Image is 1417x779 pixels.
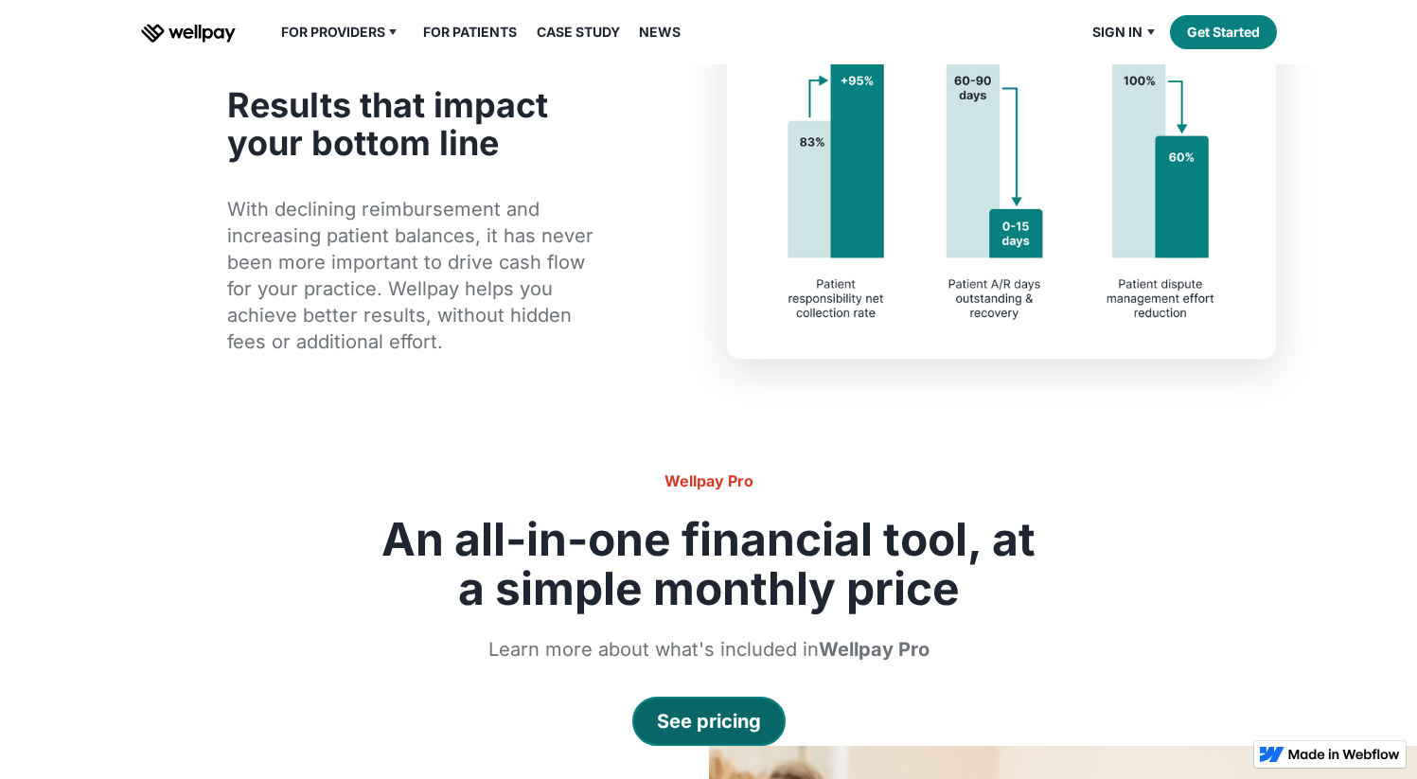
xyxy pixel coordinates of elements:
[270,21,413,44] div: For Providers
[632,697,786,746] a: See pricing
[141,21,236,44] a: home
[1170,15,1277,49] a: Get Started
[819,638,930,661] strong: Wellpay Pro
[227,86,606,162] h3: Results that impact your bottom line
[628,21,692,44] a: News
[1081,21,1170,44] div: Sign in
[368,515,1050,613] h2: An all-in-one financial tool, at a simple monthly price
[281,21,385,44] div: For Providers
[227,196,606,355] div: With declining reimbursement and increasing patient balances, it has never been more important to...
[657,708,761,735] div: See pricing
[1092,21,1142,44] div: Sign in
[412,21,528,44] a: For Patients
[467,636,951,663] div: Learn more about what's included in
[525,21,631,44] a: Case Study
[368,469,1050,492] h6: Wellpay Pro
[1288,749,1400,760] img: Made in Webflow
